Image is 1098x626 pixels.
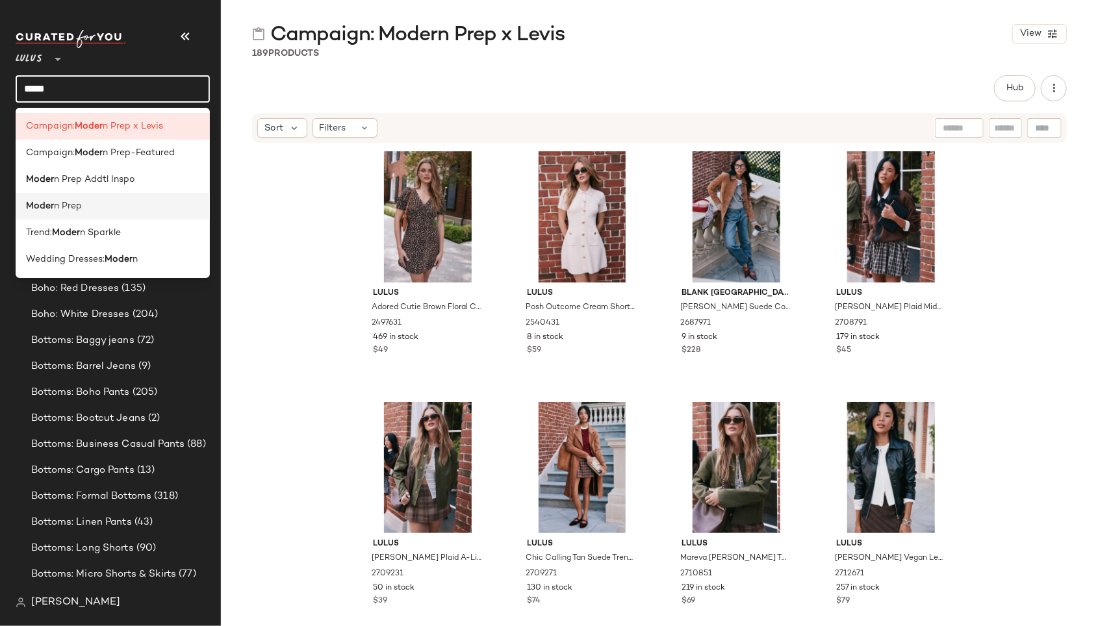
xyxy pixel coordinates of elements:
span: (90) [134,541,157,556]
span: 9 in stock [682,332,717,344]
span: 50 in stock [373,582,415,594]
span: n [133,253,138,266]
span: $45 [836,345,851,357]
button: Hub [994,75,1036,101]
span: Campaign: [26,146,75,160]
span: Chic Calling Tan Suede Trench Coat [526,553,636,564]
span: 2709271 [526,568,557,580]
span: Hub [1006,83,1024,94]
span: Bottoms: Baggy jeans [31,333,134,348]
span: (72) [134,333,155,348]
span: 2687971 [680,318,711,329]
span: 8 in stock [528,332,564,344]
b: Moder [26,199,54,213]
img: 13077201_2497631.jpg [363,151,493,282]
span: $228 [682,345,700,357]
span: (13) [134,463,155,478]
span: Filters [320,121,346,135]
img: 13077581_2687971.jpg [671,151,802,282]
img: cfy_white_logo.C9jOOHJF.svg [16,30,126,48]
span: (77) [176,567,196,582]
span: Posh Outcome Cream Short Sleeve Sweater Mini Dress [526,302,636,314]
span: n Prep x Levis [103,119,163,133]
span: (204) [130,307,159,322]
span: $59 [528,345,542,357]
b: Moder [75,119,103,133]
span: Lulus [528,538,637,550]
span: 2710851 [680,568,712,580]
span: View [1019,29,1041,39]
span: 130 in stock [528,582,573,594]
span: (135) [119,281,146,296]
span: Mareva [PERSON_NAME] Twill Barn Jacket [680,553,790,564]
span: (9) [136,359,151,374]
span: (2) [146,411,160,426]
span: Campaign: [26,119,75,133]
span: n Prep-Featured [103,146,175,160]
span: Bottoms: Micro Shorts & Skirts [31,567,176,582]
b: Moder [105,253,133,266]
span: [PERSON_NAME] Suede Collared Trench Coat [680,302,790,314]
span: $79 [836,595,850,607]
img: 13077241_2710851.jpg [671,402,802,533]
span: Lulus [16,44,42,68]
span: Lulus [836,538,946,550]
img: 13077761_2712671.jpg [826,402,956,533]
span: $74 [528,595,541,607]
span: 2497631 [372,318,402,329]
span: n Prep Addtl Inspo [54,173,135,186]
span: Adored Cutie Brown Floral Corduroy Button-Front Mini Dress [372,302,481,314]
span: 2540431 [526,318,560,329]
span: Bottoms: Formal Bottoms [31,489,151,504]
span: Boho: White Dresses [31,307,130,322]
span: $39 [373,595,387,607]
span: [PERSON_NAME] [31,595,120,610]
img: 13077221_2709231.jpg [363,402,493,533]
img: svg%3e [252,27,265,40]
span: Wedding Dresses: [26,253,105,266]
span: 469 in stock [373,332,418,344]
span: Bottoms: Long Shorts [31,541,134,556]
span: Bottoms: Barrel Jeans [31,359,136,374]
span: Lulus [373,288,483,299]
span: $49 [373,345,388,357]
span: Lulus [373,538,483,550]
span: 2709231 [372,568,403,580]
span: n Prep [54,199,82,213]
span: (43) [132,515,153,530]
img: 13077621_2709271.jpg [517,402,648,533]
b: Moder [26,173,54,186]
span: [PERSON_NAME] Vegan Leather Collared Jacket [835,553,945,564]
button: View [1012,24,1067,44]
span: Sort [264,121,283,135]
span: n Sparkle [80,226,121,240]
div: Products [252,47,319,60]
span: 257 in stock [836,582,880,594]
span: $69 [682,595,695,607]
span: 219 in stock [682,582,725,594]
span: Bottoms: Business Casual Pants [31,437,185,452]
b: Moder [52,226,80,240]
span: Boho: Red Dresses [31,281,119,296]
span: (88) [185,437,206,452]
img: 13077301_2540431.jpg [517,151,648,282]
span: Lulus [682,538,791,550]
span: Campaign: Modern Prep x Levis [270,22,565,48]
span: 189 [252,49,268,58]
span: [PERSON_NAME] Plaid A-Line Skort [372,553,481,564]
span: 179 in stock [836,332,880,344]
span: Bottoms: Boho Pants [31,385,130,400]
span: (205) [130,385,158,400]
span: Blank [GEOGRAPHIC_DATA] [682,288,791,299]
span: (318) [151,489,178,504]
span: Trend: [26,226,52,240]
span: Bottoms: Bootcut Jeans [31,411,146,426]
span: Bottoms: Linen Pants [31,515,132,530]
span: 2712671 [835,568,864,580]
img: svg%3e [16,597,26,608]
span: Bottoms: Cargo Pants [31,463,134,478]
img: 13087141_2708791.jpg [826,151,956,282]
span: [PERSON_NAME] Plaid Mid-Rise Micro Bubble-Hem Mini Skirt [835,302,945,314]
b: Moder [75,146,103,160]
span: Lulus [528,288,637,299]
